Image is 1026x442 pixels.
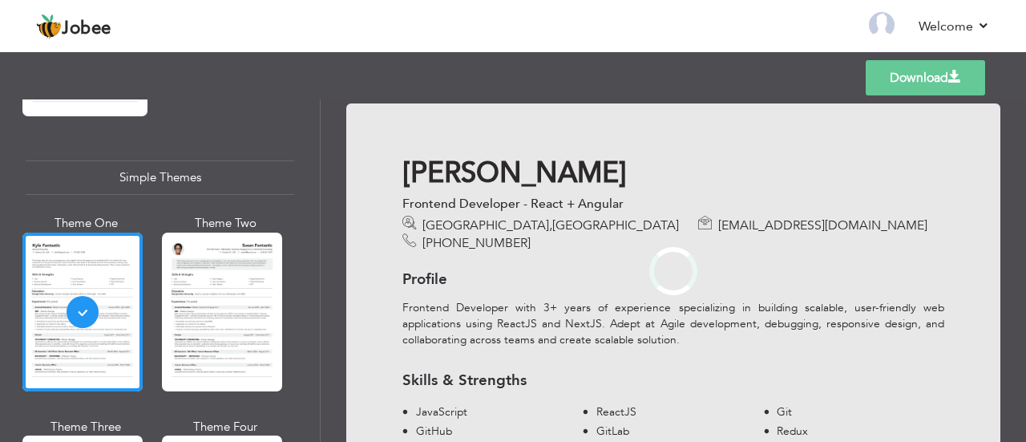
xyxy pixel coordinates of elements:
div: Theme Four [165,419,285,436]
div: Theme Three [26,419,146,436]
div: Theme Two [165,215,285,232]
div: Theme One [26,215,146,232]
span: Jobee [62,20,111,38]
img: Profile Img [869,12,895,38]
div: Simple Themes [26,160,294,195]
a: Download [866,60,985,95]
a: Jobee [36,14,111,39]
a: Welcome [919,17,990,36]
img: jobee.io [36,14,62,39]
